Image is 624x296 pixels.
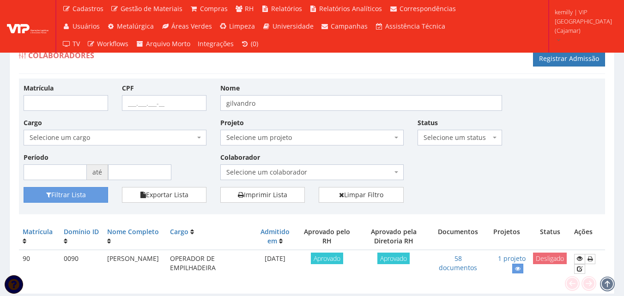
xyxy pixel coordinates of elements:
[533,253,567,264] span: Desligado
[122,95,206,111] input: ___.___.___-__
[220,130,403,145] span: Selecione um projeto
[245,4,254,13] span: RH
[311,253,343,264] span: Aprovado
[251,39,258,48] span: (0)
[121,4,182,13] span: Gestão de Materiais
[64,227,99,236] a: Domínio ID
[226,168,392,177] span: Selecione um colaborador
[220,84,240,93] label: Nome
[432,224,485,250] th: Documentos
[570,224,605,250] th: Ações
[220,164,403,180] span: Selecione um colaborador
[237,35,262,53] a: (0)
[555,7,612,35] span: kemilly | VIP [GEOGRAPHIC_DATA] (Cajamar)
[220,153,260,162] label: Colaborador
[28,50,94,60] span: Colaboradores
[229,22,255,30] span: Limpeza
[261,227,290,245] a: Admitido em
[400,4,456,13] span: Correspondências
[122,84,134,93] label: CPF
[533,51,605,66] a: Registrar Admissão
[226,133,392,142] span: Selecione um projeto
[259,18,317,35] a: Universidade
[355,224,431,250] th: Aprovado pela Diretoria RH
[299,224,355,250] th: Aprovado pelo RH
[30,133,195,142] span: Selecione um cargo
[371,18,449,35] a: Assistência Técnica
[122,187,206,203] button: Exportar Lista
[24,84,54,93] label: Matrícula
[87,164,108,180] span: até
[59,18,103,35] a: Usuários
[19,250,60,278] td: 90
[171,22,212,30] span: Áreas Verdes
[24,130,206,145] span: Selecione um cargo
[7,19,48,33] img: logo
[377,253,410,264] span: Aprovado
[273,22,314,30] span: Universidade
[24,187,108,203] button: Filtrar Lista
[24,118,42,127] label: Cargo
[103,18,158,35] a: Metalúrgica
[73,4,103,13] span: Cadastros
[59,35,84,53] a: TV
[97,39,128,48] span: Workflows
[529,224,570,250] th: Status
[251,250,299,278] td: [DATE]
[200,4,228,13] span: Compras
[220,187,305,203] a: Imprimir Lista
[166,250,251,278] td: OPERADOR DE EMPILHADEIRA
[271,4,302,13] span: Relatórios
[317,18,372,35] a: Campanhas
[24,153,48,162] label: Período
[146,39,190,48] span: Arquivo Morto
[385,22,445,30] span: Assistência Técnica
[23,227,53,236] a: Matrícula
[117,22,154,30] span: Metalúrgica
[319,187,403,203] a: Limpar Filtro
[194,35,237,53] a: Integrações
[331,22,368,30] span: Campanhas
[424,133,491,142] span: Selecione um status
[418,118,438,127] label: Status
[485,224,530,250] th: Projetos
[60,250,103,278] td: 0090
[84,35,133,53] a: Workflows
[220,118,244,127] label: Projeto
[418,130,502,145] span: Selecione um status
[132,35,194,53] a: Arquivo Morto
[73,22,100,30] span: Usuários
[73,39,80,48] span: TV
[170,227,188,236] a: Cargo
[498,254,526,263] a: 1 projeto
[439,254,477,272] a: 58 documentos
[107,227,159,236] a: Nome Completo
[319,4,382,13] span: Relatórios Analíticos
[198,39,234,48] span: Integrações
[103,250,166,278] td: [PERSON_NAME]
[216,18,259,35] a: Limpeza
[158,18,216,35] a: Áreas Verdes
